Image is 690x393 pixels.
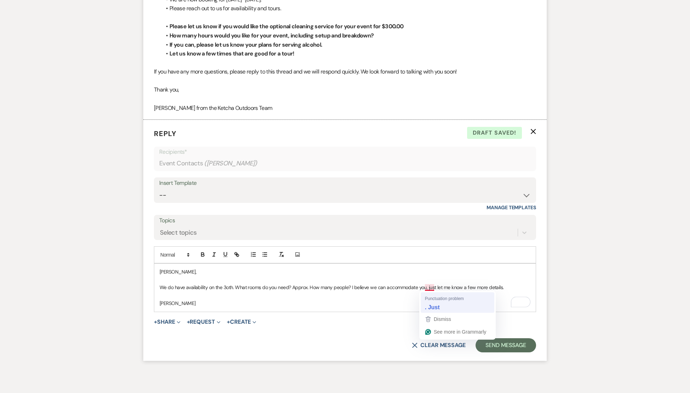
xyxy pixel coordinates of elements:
[169,5,281,12] span: Please reach out to us for availability and tours.
[169,23,403,30] strong: Please let us know if you would like the optional cleaning service for your event for $300.00
[160,268,530,276] p: [PERSON_NAME],
[160,228,197,237] div: Select topics
[154,264,536,312] div: To enrich screen reader interactions, please activate Accessibility in Grammarly extension settings
[160,299,530,307] p: [PERSON_NAME]
[187,319,220,325] button: Request
[412,342,466,348] button: Clear message
[159,157,531,170] div: Event Contacts
[169,32,374,39] strong: How many hours would you like for your event, including setup and breakdown?
[154,104,272,112] span: [PERSON_NAME] from the Ketcha Outdoors Team
[154,86,179,93] span: Thank you,
[154,319,180,325] button: Share
[154,68,457,75] span: If you have any more questions, please reply to this thread and we will respond quickly. We look ...
[159,178,531,188] div: Insert Template
[159,147,531,157] p: Recipients*
[154,129,177,138] span: Reply
[160,283,530,291] p: We do have availability on the 3oth. What rooms do you need? Approx. How many people? I believe w...
[169,41,322,48] strong: If you can, please let us know your plans for serving alcohol.
[487,204,536,211] a: Manage Templates
[154,319,157,325] span: +
[467,127,522,139] span: Draft saved!
[187,319,190,325] span: +
[169,50,294,57] strong: Let us know a few times that are good for a tour!
[159,216,531,226] label: Topics
[227,319,256,325] button: Create
[227,319,230,325] span: +
[476,338,536,352] button: Send Message
[204,159,257,168] span: ( [PERSON_NAME] )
